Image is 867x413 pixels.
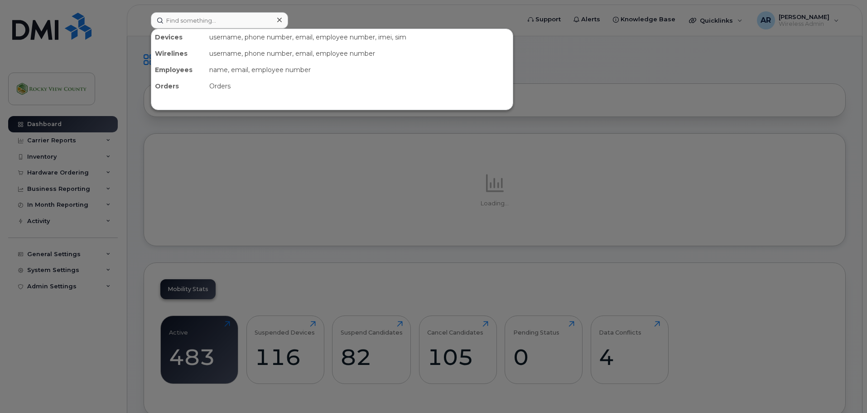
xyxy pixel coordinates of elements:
[151,62,206,78] div: Employees
[206,62,513,78] div: name, email, employee number
[151,29,206,45] div: Devices
[151,45,206,62] div: Wirelines
[206,45,513,62] div: username, phone number, email, employee number
[206,78,513,94] div: Orders
[206,29,513,45] div: username, phone number, email, employee number, imei, sim
[151,78,206,94] div: Orders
